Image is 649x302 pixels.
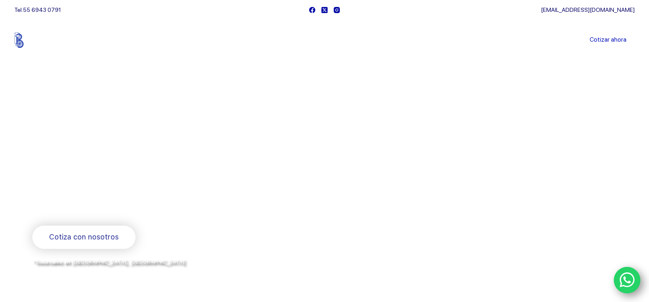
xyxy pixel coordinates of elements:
[14,7,61,13] span: Tel.
[23,7,61,13] a: 55 6943 0791
[32,139,328,196] span: Somos los doctores de la industria
[228,20,421,60] nav: Menu Principal
[14,32,66,48] img: Balerytodo
[309,7,315,13] a: Facebook
[614,267,641,294] a: WhatsApp
[32,122,137,132] span: Bienvenido a Balerytodo®
[32,226,136,249] a: Cotiza con nosotros
[541,7,635,13] a: [EMAIL_ADDRESS][DOMAIN_NAME]
[321,7,328,13] a: X (Twitter)
[49,231,119,243] span: Cotiza con nosotros
[581,32,635,48] a: Cotizar ahora
[32,259,185,265] span: *Sucursales en [GEOGRAPHIC_DATA], [GEOGRAPHIC_DATA]
[334,7,340,13] a: Instagram
[32,268,231,274] span: y envíos a todo [GEOGRAPHIC_DATA] por la paquetería de su preferencia
[32,204,194,215] span: Rodamientos y refacciones industriales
